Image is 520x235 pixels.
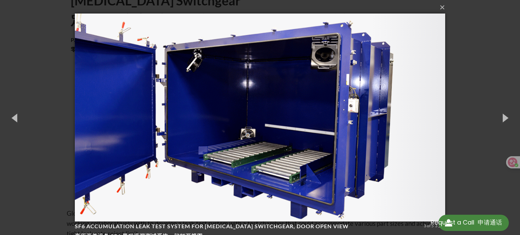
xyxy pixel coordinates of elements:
[478,218,502,227] font: 申请通话
[424,223,445,229] div: 3 of 5
[490,99,520,136] button: Next (Right arrow key)
[431,215,502,230] div: Request a Call
[438,215,509,231] div: Request a Call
